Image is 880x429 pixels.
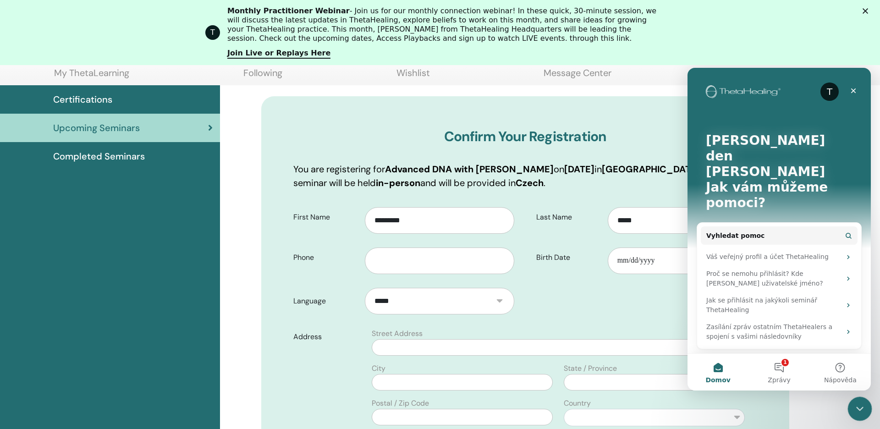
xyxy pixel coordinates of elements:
a: Join Live or Replays Here [227,49,330,59]
b: Monthly Practitioner Webinar [227,6,350,15]
label: First Name [286,209,365,226]
a: My ThetaLearning [54,67,129,85]
h3: Confirm Your Registration [293,128,757,145]
div: Profile image for ThetaHealing [205,25,220,40]
iframe: Intercom live chat [687,68,871,390]
b: Advanced DNA with [PERSON_NAME] [385,163,554,175]
a: Wishlist [396,67,430,85]
label: Postal / Zip Code [372,398,429,409]
label: Last Name [529,209,608,226]
b: Czech [516,177,544,189]
label: Language [286,292,365,310]
a: Following [243,67,282,85]
label: City [372,363,385,374]
div: Zavřít [863,8,872,14]
span: Completed Seminars [53,149,145,163]
p: You are registering for on in . This seminar will be held and will be provided in . [293,162,757,190]
span: Certifications [53,93,112,106]
b: [GEOGRAPHIC_DATA], Jirny [602,163,727,175]
label: Address [286,328,366,346]
label: State / Province [564,363,617,374]
iframe: Intercom live chat [848,397,872,421]
a: Message Center [544,67,611,85]
label: Birth Date [529,249,608,266]
div: - Join us for our monthly connection webinar! In these quick, 30-minute session, we will discuss ... [227,6,660,43]
label: Phone [286,249,365,266]
span: Upcoming Seminars [53,121,140,135]
b: [DATE] [564,163,594,175]
label: Country [564,398,591,409]
b: in-person [376,177,420,189]
a: Help & Resources [726,67,799,85]
label: Street Address [372,328,423,339]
